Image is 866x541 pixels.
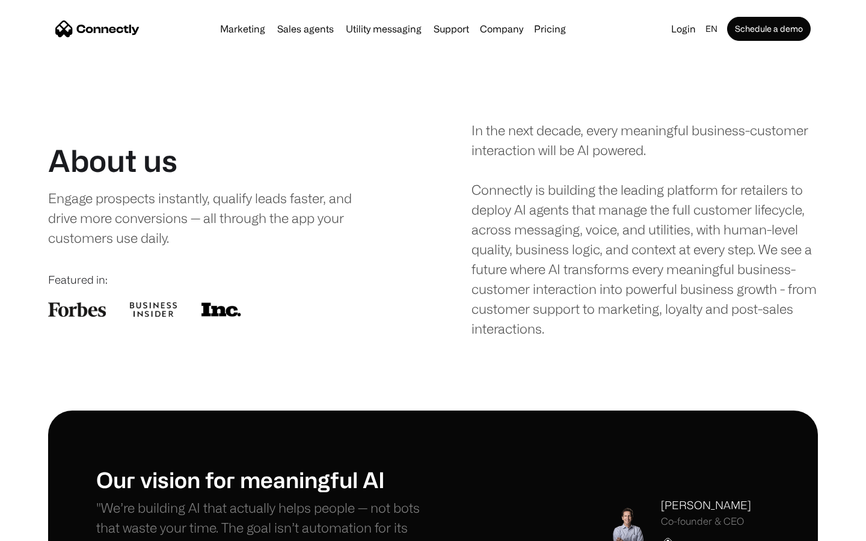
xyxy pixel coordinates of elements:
a: Login [666,20,701,37]
div: Featured in: [48,272,395,288]
div: Co-founder & CEO [661,516,751,527]
div: In the next decade, every meaningful business-customer interaction will be AI powered. Connectly ... [471,120,818,338]
div: en [705,20,717,37]
a: Marketing [215,24,270,34]
a: Support [429,24,474,34]
div: Engage prospects instantly, qualify leads faster, and drive more conversions — all through the ap... [48,188,377,248]
h1: About us [48,142,177,179]
a: Sales agents [272,24,339,34]
aside: Language selected: English [12,519,72,537]
a: Pricing [529,24,571,34]
a: Schedule a demo [727,17,811,41]
h1: Our vision for meaningful AI [96,466,433,492]
div: [PERSON_NAME] [661,497,751,513]
div: Company [480,20,523,37]
ul: Language list [24,520,72,537]
a: Utility messaging [341,24,426,34]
